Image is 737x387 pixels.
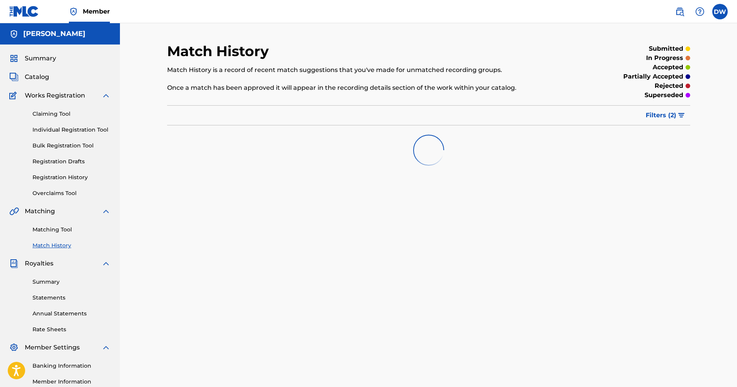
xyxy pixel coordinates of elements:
div: User Menu [712,4,728,19]
img: Matching [9,207,19,216]
span: Member Settings [25,343,80,352]
a: Annual Statements [32,310,111,318]
p: submitted [649,44,683,53]
img: MLC Logo [9,6,39,17]
img: expand [101,343,111,352]
a: Overclaims Tool [32,189,111,197]
span: Member [83,7,110,16]
span: Royalties [25,259,53,268]
button: Filters (2) [641,106,690,125]
a: Banking Information [32,362,111,370]
a: Public Search [672,4,687,19]
a: Rate Sheets [32,325,111,334]
a: Bulk Registration Tool [32,142,111,150]
a: Match History [32,241,111,250]
a: Member Information [32,378,111,386]
img: Works Registration [9,91,19,100]
a: CatalogCatalog [9,72,49,82]
span: Works Registration [25,91,85,100]
a: Statements [32,294,111,302]
img: search [675,7,684,16]
a: Registration History [32,173,111,182]
h2: Match History [167,43,273,60]
img: Top Rightsholder [69,7,78,16]
img: Summary [9,54,19,63]
iframe: Resource Center [715,260,737,322]
p: Match History is a record of recent match suggestions that you've made for unmatched recording gr... [167,65,570,75]
h5: DEVON WAGNER [23,29,85,38]
span: Filters ( 2 ) [646,111,676,120]
span: Catalog [25,72,49,82]
div: Help [692,4,708,19]
a: Registration Drafts [32,158,111,166]
span: Summary [25,54,56,63]
p: partially accepted [623,72,683,81]
a: Claiming Tool [32,110,111,118]
a: Individual Registration Tool [32,126,111,134]
img: filter [678,113,685,118]
a: Summary [32,278,111,286]
img: expand [101,259,111,268]
p: rejected [655,81,683,91]
a: Matching Tool [32,226,111,234]
p: superseded [645,91,683,100]
img: Catalog [9,72,19,82]
img: Accounts [9,29,19,39]
img: expand [101,207,111,216]
img: expand [101,91,111,100]
a: SummarySummary [9,54,56,63]
p: in progress [646,53,683,63]
img: Member Settings [9,343,19,352]
img: preloader [413,135,444,166]
p: Once a match has been approved it will appear in the recording details section of the work within... [167,83,570,92]
span: Matching [25,207,55,216]
img: Royalties [9,259,19,268]
p: accepted [653,63,683,72]
img: help [695,7,705,16]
